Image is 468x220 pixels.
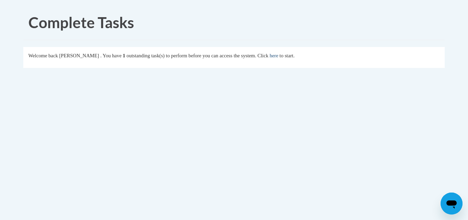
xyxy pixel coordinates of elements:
[123,53,125,58] span: 1
[28,13,134,31] span: Complete Tasks
[270,53,278,58] a: here
[441,193,463,215] iframe: Button to launch messaging window
[126,53,268,58] span: outstanding task(s) to perform before you can access the system. Click
[280,53,295,58] span: to start.
[59,53,99,58] span: [PERSON_NAME]
[28,53,58,58] span: Welcome back
[100,53,122,58] span: . You have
